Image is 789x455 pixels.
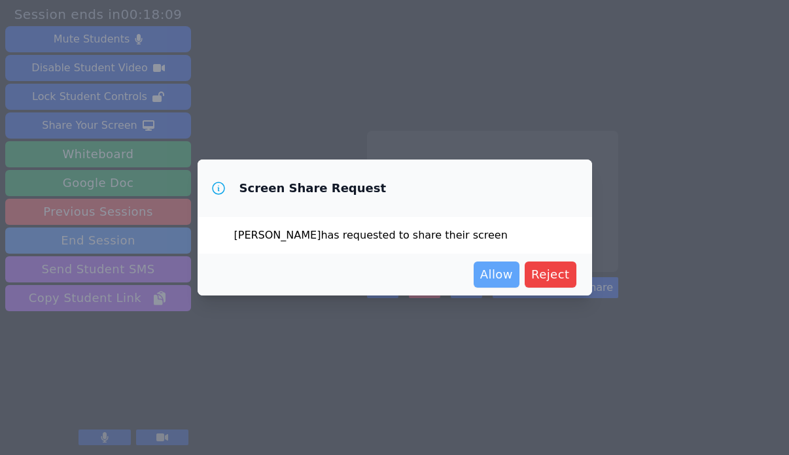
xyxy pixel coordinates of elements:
[525,261,576,288] button: Reject
[474,261,519,288] button: Allow
[480,265,513,284] span: Allow
[198,217,592,254] div: [PERSON_NAME] has requested to share their screen
[531,265,570,284] span: Reject
[239,180,387,196] h3: Screen Share Request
